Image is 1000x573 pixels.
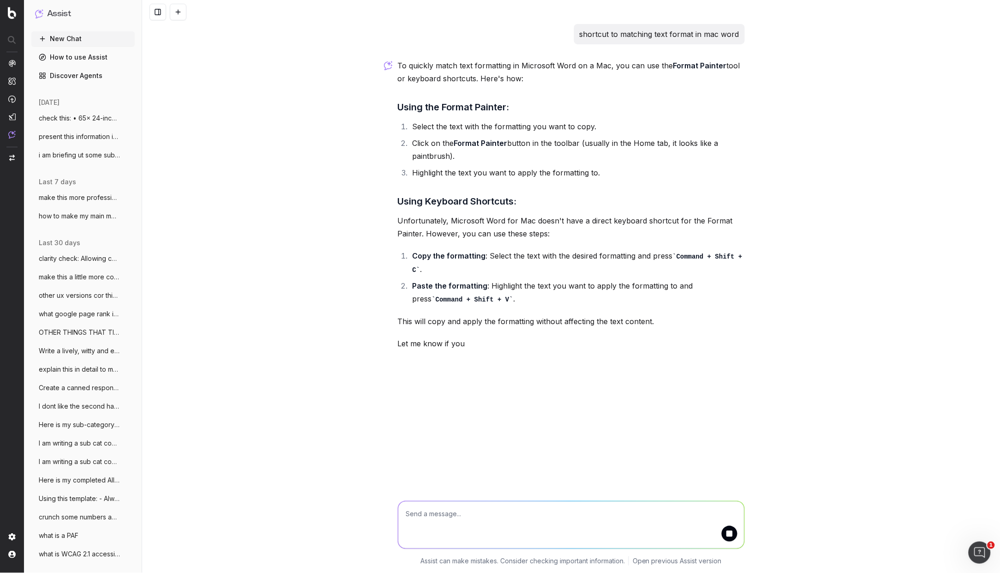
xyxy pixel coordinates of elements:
button: Here is my sub-category content brief fo [31,417,135,432]
button: explain this in detail to me (ecommerce [31,362,135,377]
span: explain this in detail to me (ecommerce [39,365,120,374]
img: My account [8,551,16,558]
button: other ux versions cor this type of custo [31,288,135,303]
li: : Select the text with the desired formatting and press . [410,249,745,276]
strong: Copy the formatting [413,251,486,260]
button: i am briefing ut some sub category [PERSON_NAME] [31,148,135,163]
img: Analytics [8,60,16,67]
button: crunch some numbers and gather data to g [31,510,135,525]
img: Assist [8,131,16,139]
span: what google page rank in [PERSON_NAME] [39,309,120,319]
span: last 30 days [39,238,80,247]
span: i am briefing ut some sub category [PERSON_NAME] [39,151,120,160]
strong: Format Painter [673,61,727,70]
button: present this information in a clear, tig [31,129,135,144]
code: Command + Shift + V [432,296,513,303]
button: I am writing a sub cat content creation [31,454,135,469]
span: make this a little more conversational" [39,272,120,282]
button: Write a lively, witty and engaging meta [31,344,135,358]
li: Select the text with the formatting you want to copy. [410,120,745,133]
img: Switch project [9,155,15,161]
code: Command + Shift + C [413,253,747,274]
span: [DATE] [39,98,60,107]
span: what is a PAF [39,531,78,540]
span: I am writing a sub cat content creation [39,457,120,466]
p: This will copy and apply the formatting without affecting the text content. [398,315,745,328]
span: what is WCAG 2.1 accessibility requireme [39,549,120,559]
button: Here is my completed All BBQs content pa [31,473,135,488]
h3: Using Keyboard Shortcuts: [398,194,745,209]
p: Let me know if you [398,337,745,350]
span: last 7 days [39,177,76,187]
span: other ux versions cor this type of custo [39,291,120,300]
button: check this: • 65x 24-inch Monitors: $13, [31,111,135,126]
button: make this a little more conversational" [31,270,135,284]
button: what is WCAG 2.1 accessibility requireme [31,547,135,561]
button: make this more professional: I hope this [31,190,135,205]
span: present this information in a clear, tig [39,132,120,141]
span: how to make my main monitor brighter - [39,211,120,221]
img: Botify logo [8,7,16,19]
img: Setting [8,533,16,541]
strong: Paste the formatting [413,281,488,290]
span: make this more professional: I hope this [39,193,120,202]
span: crunch some numbers and gather data to g [39,513,120,522]
p: Assist can make mistakes. Consider checking important information. [420,556,625,566]
span: 1 [988,542,995,549]
button: OTHER THINGS THAT TIE IN WITH THIS AUSSI [31,325,135,340]
p: Unfortunately, Microsoft Word for Mac doesn't have a direct keyboard shortcut for the Format Pain... [398,214,745,240]
button: Using this template: - Always use simple [31,491,135,506]
span: I dont like the second half of this sent [39,402,120,411]
button: I am writing a sub cat content creation [31,436,135,451]
img: Activation [8,95,16,103]
iframe: Intercom live chat [969,542,991,564]
button: Assist [35,7,131,20]
span: check this: • 65x 24-inch Monitors: $13, [39,114,120,123]
a: Open previous Assist version [633,556,722,566]
img: Assist [35,9,43,18]
button: what google page rank in [PERSON_NAME] [31,307,135,321]
span: clarity check: Allowing customers to ass [39,254,120,263]
img: Intelligence [8,77,16,85]
button: clarity check: Allowing customers to ass [31,251,135,266]
a: Discover Agents [31,68,135,83]
li: Click on the button in the toolbar (usually in the Home tab, it looks like a paintbrush). [410,137,745,163]
img: Botify assist logo [384,61,393,70]
button: New Chat [31,31,135,46]
span: Write a lively, witty and engaging meta [39,346,120,356]
li: Highlight the text you want to apply the formatting to. [410,166,745,179]
button: Create a canned response from online fra [31,380,135,395]
h1: Assist [47,7,71,20]
span: Create a canned response from online fra [39,383,120,392]
strong: Format Painter [454,139,508,148]
span: Here is my completed All BBQs content pa [39,476,120,485]
li: : Highlight the text you want to apply the formatting to and press . [410,279,745,306]
p: shortcut to matching text format in mac word [580,28,739,41]
span: Here is my sub-category content brief fo [39,420,120,429]
button: how to make my main monitor brighter - [31,209,135,223]
button: what is a PAF [31,528,135,543]
h3: Using the Format Painter: [398,100,745,115]
a: How to use Assist [31,50,135,65]
span: Using this template: - Always use simple [39,494,120,503]
button: I dont like the second half of this sent [31,399,135,414]
p: To quickly match text formatting in Microsoft Word on a Mac, you can use the tool or keyboard sho... [398,59,745,85]
span: I am writing a sub cat content creation [39,439,120,448]
img: Studio [8,113,16,121]
span: OTHER THINGS THAT TIE IN WITH THIS AUSSI [39,328,120,337]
